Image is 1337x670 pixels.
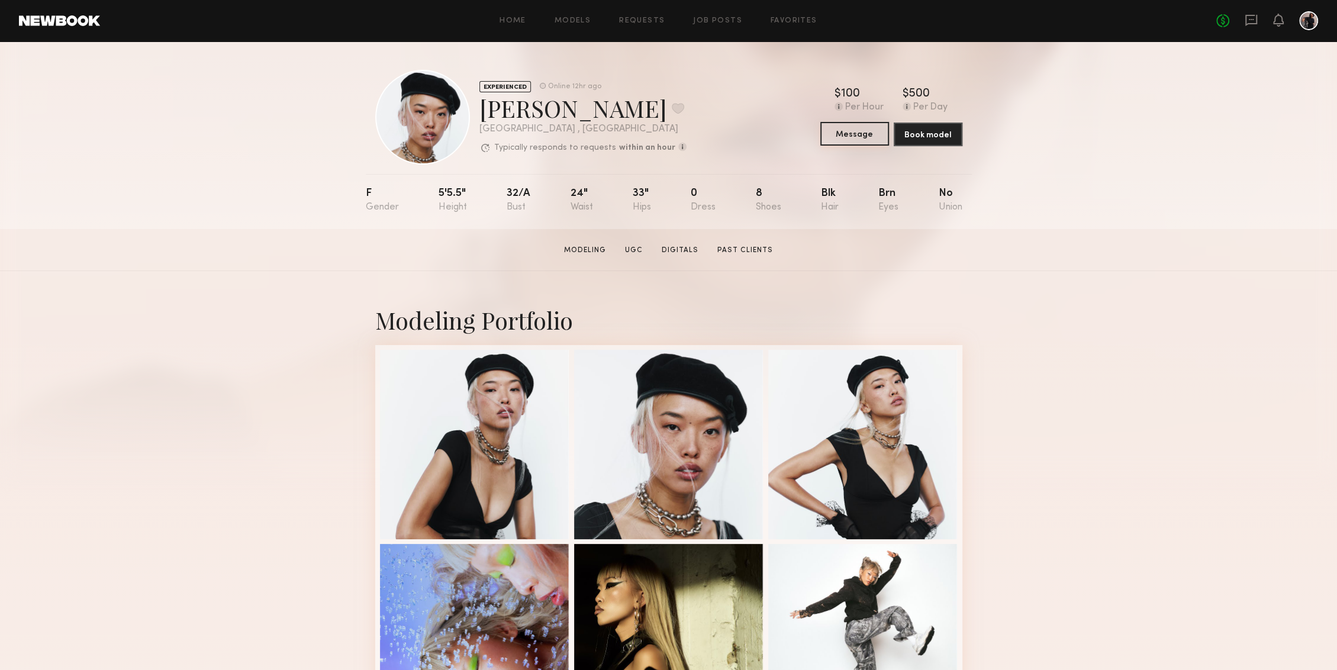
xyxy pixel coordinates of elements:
p: Typically responds to requests [494,144,616,152]
div: EXPERIENCED [479,81,531,92]
button: Book model [894,123,962,146]
div: 100 [841,88,860,100]
div: 0 [691,188,716,212]
div: [PERSON_NAME] [479,92,687,124]
div: Modeling Portfolio [375,304,962,336]
a: Job Posts [693,17,742,25]
a: Home [500,17,526,25]
b: within an hour [619,144,675,152]
button: Message [820,122,889,146]
div: 8 [755,188,781,212]
div: 500 [909,88,930,100]
div: 5'5.5" [439,188,467,212]
a: Favorites [771,17,817,25]
a: UGC [620,245,647,256]
div: Per Hour [845,102,884,113]
div: $ [835,88,841,100]
a: Models [555,17,591,25]
div: [GEOGRAPHIC_DATA] , [GEOGRAPHIC_DATA] [479,124,687,134]
a: Modeling [559,245,611,256]
div: 33" [633,188,651,212]
div: No [938,188,962,212]
div: 24" [570,188,592,212]
div: $ [903,88,909,100]
div: Blk [821,188,839,212]
a: Requests [619,17,665,25]
a: Digitals [657,245,703,256]
div: F [366,188,399,212]
div: 32/a [507,188,530,212]
div: Per Day [913,102,948,113]
a: Past Clients [713,245,778,256]
div: Brn [878,188,898,212]
div: Online 12hr ago [548,83,601,91]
